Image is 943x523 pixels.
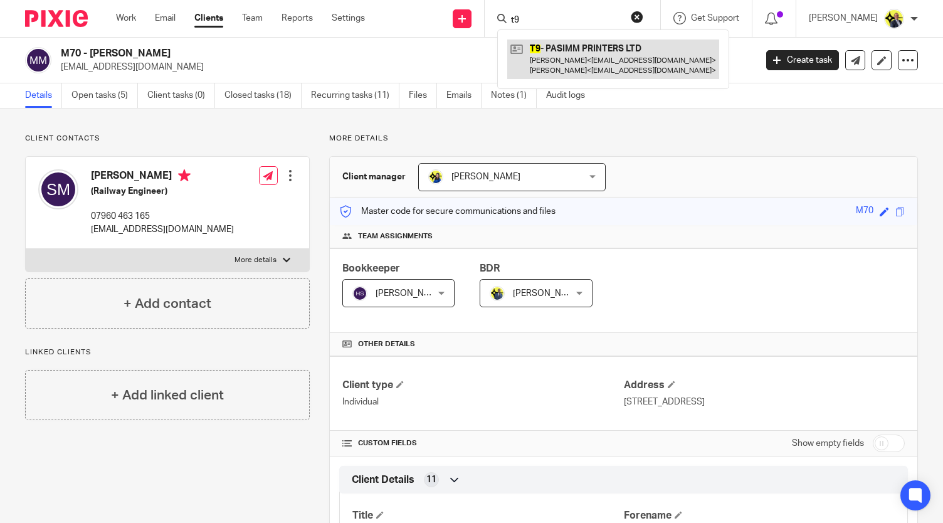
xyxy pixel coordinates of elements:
[91,185,234,198] h5: (Railway Engineer)
[426,473,436,486] span: 11
[491,83,537,108] a: Notes (1)
[342,263,400,273] span: Bookkeeper
[480,263,500,273] span: BDR
[111,386,224,405] h4: + Add linked client
[624,379,905,392] h4: Address
[352,509,623,522] h4: Title
[352,286,367,301] img: svg%3E
[631,11,643,23] button: Clear
[358,231,433,241] span: Team assignments
[61,47,610,60] h2: M70 - [PERSON_NAME]
[409,83,437,108] a: Files
[25,47,51,73] img: svg%3E
[155,12,176,24] a: Email
[358,339,415,349] span: Other details
[339,205,556,218] p: Master code for secure communications and files
[624,396,905,408] p: [STREET_ADDRESS]
[178,169,191,182] i: Primary
[242,12,263,24] a: Team
[428,169,443,184] img: Bobo-Starbridge%201.jpg
[311,83,399,108] a: Recurring tasks (11)
[376,289,445,298] span: [PERSON_NAME]
[25,134,310,144] p: Client contacts
[91,210,234,223] p: 07960 463 165
[451,172,520,181] span: [PERSON_NAME]
[25,10,88,27] img: Pixie
[884,9,904,29] img: Dan-Starbridge%20(1).jpg
[116,12,136,24] a: Work
[342,379,623,392] h4: Client type
[147,83,215,108] a: Client tasks (0)
[91,223,234,236] p: [EMAIL_ADDRESS][DOMAIN_NAME]
[194,12,223,24] a: Clients
[490,286,505,301] img: Dennis-Starbridge.jpg
[809,12,878,24] p: [PERSON_NAME]
[342,438,623,448] h4: CUSTOM FIELDS
[38,169,78,209] img: svg%3E
[71,83,138,108] a: Open tasks (5)
[766,50,839,70] a: Create task
[25,83,62,108] a: Details
[282,12,313,24] a: Reports
[234,255,277,265] p: More details
[124,294,211,314] h4: + Add contact
[513,289,582,298] span: [PERSON_NAME]
[691,14,739,23] span: Get Support
[446,83,482,108] a: Emails
[61,61,747,73] p: [EMAIL_ADDRESS][DOMAIN_NAME]
[91,169,234,185] h4: [PERSON_NAME]
[352,473,414,487] span: Client Details
[510,15,623,26] input: Search
[342,171,406,183] h3: Client manager
[224,83,302,108] a: Closed tasks (18)
[332,12,365,24] a: Settings
[25,347,310,357] p: Linked clients
[792,437,864,450] label: Show empty fields
[342,396,623,408] p: Individual
[624,509,895,522] h4: Forename
[856,204,873,219] div: M70
[546,83,594,108] a: Audit logs
[329,134,918,144] p: More details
